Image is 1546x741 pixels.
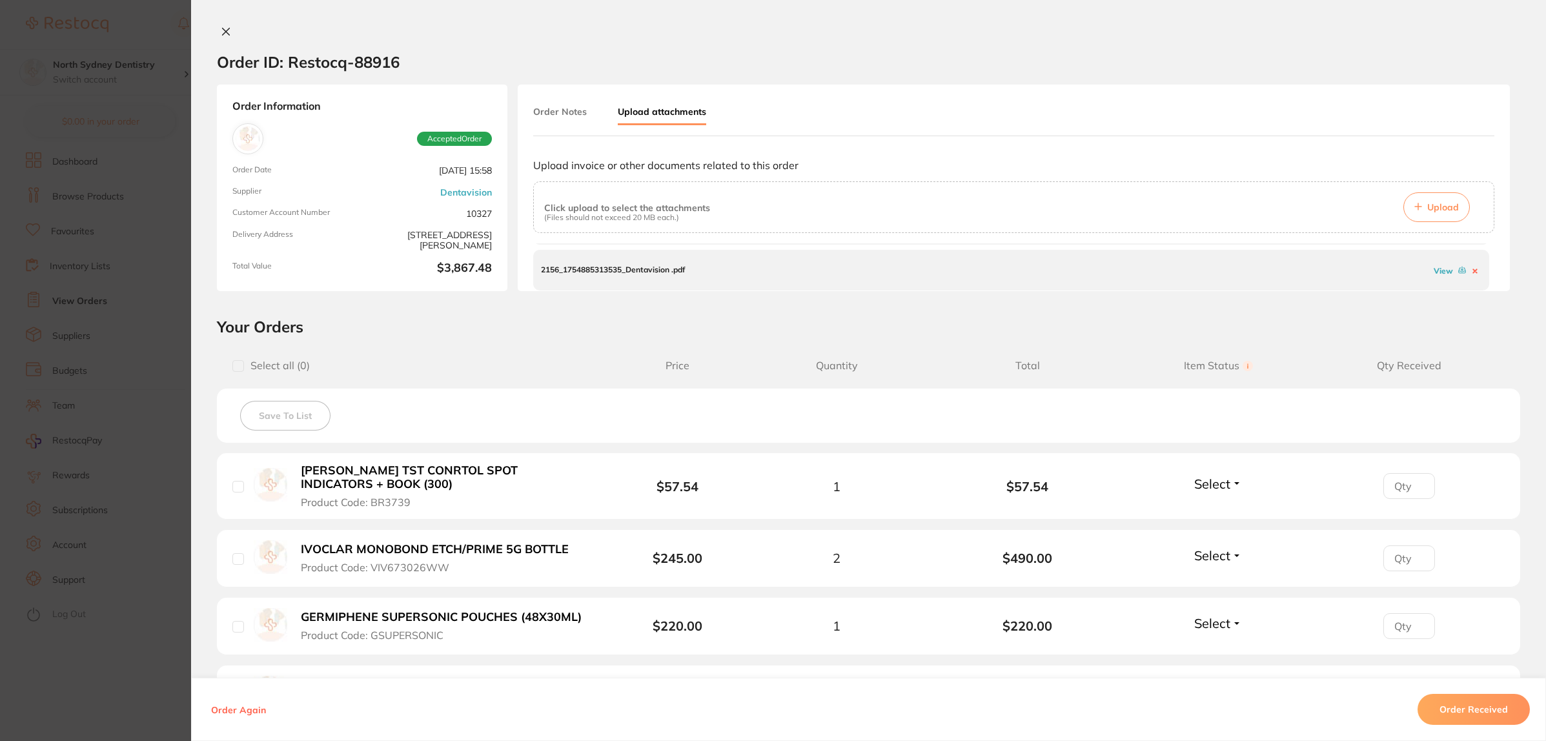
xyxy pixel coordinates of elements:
span: Price [614,360,741,372]
b: $490.00 [932,551,1123,565]
input: Qty [1383,473,1435,499]
b: GERMIPHENE SUPERSONIC POUCHES (48X30ML) [301,611,582,624]
p: Click upload to select the attachments [544,203,710,213]
span: 2 [833,551,840,565]
button: GERMIPHENE SUPERSONIC POUCHES (48X30ML) Product Code: GSUPERSONIC [297,610,593,642]
span: Qty Received [1314,360,1505,372]
button: Select [1190,547,1246,563]
button: Order Again [207,704,270,715]
input: Qty [1383,545,1435,571]
span: Item Status [1123,360,1314,372]
span: 10327 [367,208,492,219]
b: $3,867.48 [367,261,492,276]
h2: Your Orders [217,317,1520,336]
span: Product Code: VIV673026WW [301,562,449,573]
span: Quantity [741,360,932,372]
button: Order Notes [533,100,587,123]
p: (Files should not exceed 20 MB each.) [544,213,710,222]
span: Product Code: BR3739 [301,496,411,508]
span: Supplier [232,187,357,198]
button: Upload attachments [618,100,706,125]
span: Delivery Address [232,230,357,251]
b: IVOCLAR MONOBOND ETCH/PRIME 5G BOTTLE [301,543,569,556]
button: Order Received [1418,694,1530,725]
span: [STREET_ADDRESS][PERSON_NAME] [367,230,492,251]
a: Dentavision [440,187,492,198]
a: View [1434,266,1453,276]
b: $220.00 [653,618,702,634]
button: IVOCLAR MONOBOND ETCH/PRIME 5G BOTTLE Product Code: VIV673026WW [297,542,580,574]
strong: Order Information [232,100,492,113]
h2: Order ID: Restocq- 88916 [217,52,400,72]
button: Select [1190,615,1246,631]
img: IVOCLAR MONOBOND ETCH/PRIME 5G BOTTLE [254,540,287,574]
span: Select [1194,476,1230,492]
span: Customer Account Number [232,208,357,219]
button: Select [1190,476,1246,492]
span: Select [1194,615,1230,631]
span: [DATE] 15:58 [367,165,492,176]
input: Qty [1383,613,1435,639]
button: Upload [1403,192,1470,222]
b: $57.54 [656,478,698,494]
button: DENTAVISION TISSUES (32) Product Code: STTISSUES [294,676,471,708]
span: Accepted Order [417,132,492,146]
span: Total Value [232,261,357,276]
span: Upload [1427,201,1459,213]
button: Save To List [240,401,331,431]
b: $245.00 [653,550,702,566]
span: Select [1194,547,1230,563]
span: 1 [833,479,840,494]
img: DENTAVISION TISSUES (32) [254,676,284,706]
p: 2156_1754885313535_Dentavision .pdf [541,265,685,274]
img: BROWNE TST CONRTOL SPOT INDICATORS + BOOK (300) [254,468,287,502]
b: [PERSON_NAME] TST CONRTOL SPOT INDICATORS + BOOK (300) [301,464,591,491]
img: Dentavision [236,127,260,151]
b: $57.54 [932,479,1123,494]
span: Select all ( 0 ) [244,360,310,372]
span: 1 [833,618,840,633]
span: Product Code: GSUPERSONIC [301,629,443,641]
b: $220.00 [932,618,1123,633]
button: [PERSON_NAME] TST CONRTOL SPOT INDICATORS + BOOK (300) Product Code: BR3739 [297,463,595,509]
img: GERMIPHENE SUPERSONIC POUCHES (48X30ML) [254,608,287,642]
span: Order Date [232,165,357,176]
span: Total [932,360,1123,372]
p: Upload invoice or other documents related to this order [533,159,1494,171]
